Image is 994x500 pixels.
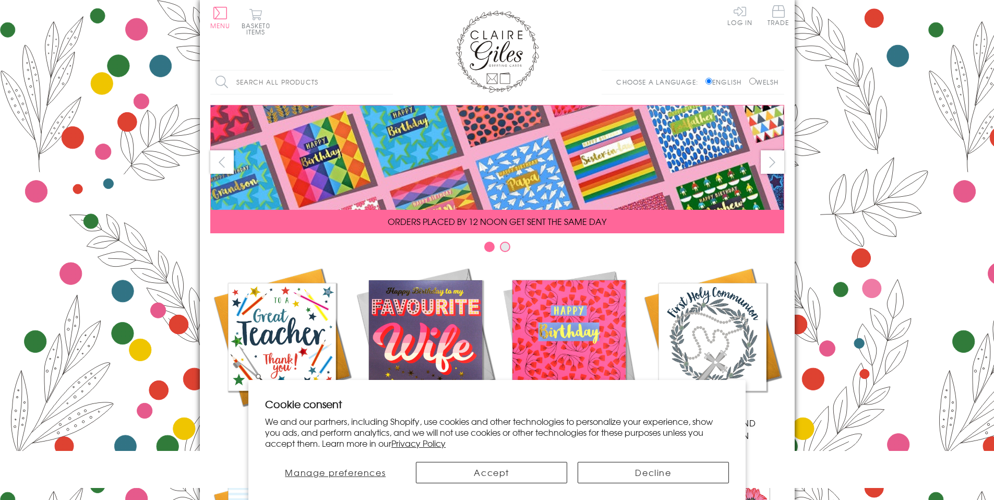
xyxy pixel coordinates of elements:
[500,242,510,252] button: Carousel Page 2
[265,416,729,448] p: We and our partners, including Shopify, use cookies and other technologies to personalize your ex...
[210,21,231,30] span: Menu
[484,242,495,252] button: Carousel Page 1 (Current Slide)
[210,241,784,257] div: Carousel Pagination
[761,150,784,174] button: next
[382,70,393,94] input: Search
[391,437,446,449] a: Privacy Policy
[749,77,779,87] label: Welsh
[210,265,354,429] a: Academic
[768,5,789,26] span: Trade
[242,8,270,35] button: Basket0 items
[616,77,703,87] p: Choose a language:
[285,466,386,479] span: Manage preferences
[246,21,270,37] span: 0 items
[727,5,752,26] a: Log In
[578,462,729,483] button: Decline
[354,265,497,429] a: New Releases
[265,462,405,483] button: Manage preferences
[388,215,606,228] span: ORDERS PLACED BY 12 NOON GET SENT THE SAME DAY
[210,70,393,94] input: Search all products
[210,7,231,29] button: Menu
[705,77,747,87] label: English
[749,78,756,85] input: Welsh
[641,265,784,442] a: Communion and Confirmation
[705,78,712,85] input: English
[210,150,234,174] button: prev
[497,265,641,429] a: Birthdays
[768,5,789,28] a: Trade
[416,462,567,483] button: Accept
[456,10,539,93] img: Claire Giles Greetings Cards
[265,397,729,411] h2: Cookie consent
